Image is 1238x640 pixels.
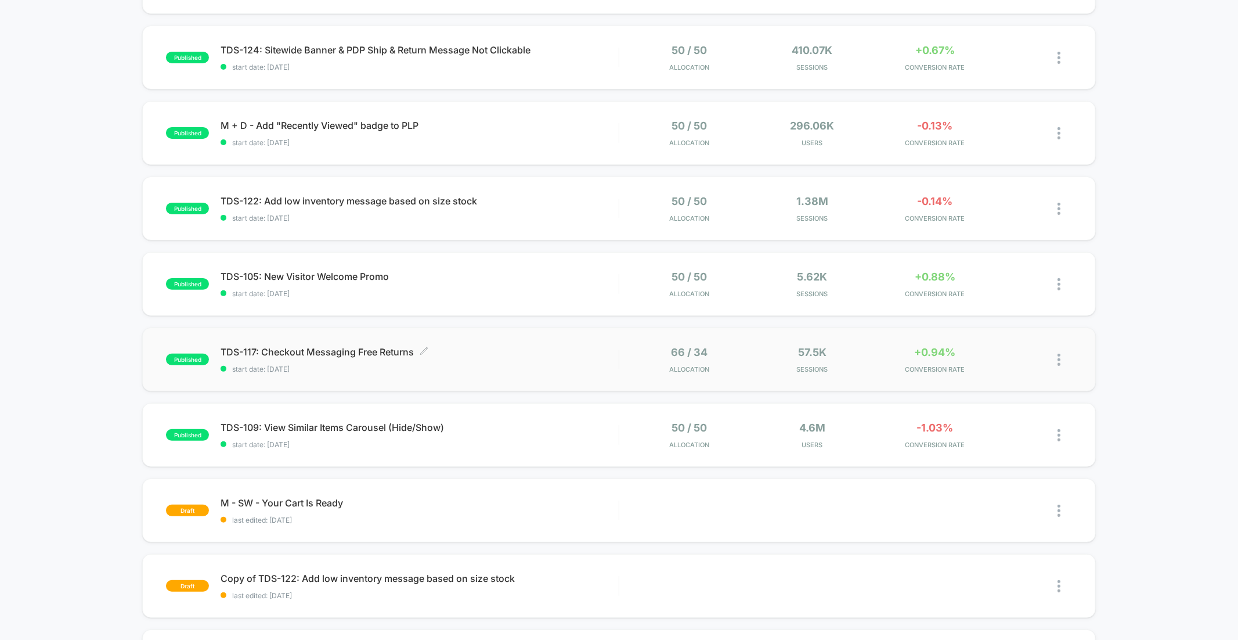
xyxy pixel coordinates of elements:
[166,203,209,214] span: published
[918,195,953,207] span: -0.14%
[670,441,710,449] span: Allocation
[166,354,209,365] span: published
[1057,278,1060,290] img: close
[798,346,826,358] span: 57.5k
[672,120,708,132] span: 50 / 50
[221,138,618,147] span: start date: [DATE]
[221,497,618,509] span: M - SW - Your Cart Is Ready
[915,346,956,358] span: +0.94%
[672,346,708,358] span: 66 / 34
[876,290,994,298] span: CONVERSION RATE
[221,44,618,56] span: TDS-124: Sitewide Banner & PDP Ship & Return Message Not Clickable
[166,278,209,290] span: published
[670,139,710,147] span: Allocation
[221,289,618,298] span: start date: [DATE]
[166,52,209,63] span: published
[1057,52,1060,64] img: close
[915,44,955,56] span: +0.67%
[221,214,618,222] span: start date: [DATE]
[754,290,871,298] span: Sessions
[672,195,708,207] span: 50 / 50
[1057,127,1060,139] img: close
[1057,580,1060,592] img: close
[221,63,618,71] span: start date: [DATE]
[221,591,618,600] span: last edited: [DATE]
[796,195,828,207] span: 1.38M
[221,195,618,207] span: TDS-122: Add low inventory message based on size stock
[754,139,871,147] span: Users
[672,44,708,56] span: 50 / 50
[1057,203,1060,215] img: close
[791,120,835,132] span: 296.06k
[166,580,209,592] span: draft
[1057,505,1060,517] img: close
[672,422,708,434] span: 50 / 50
[166,429,209,441] span: published
[754,63,871,71] span: Sessions
[221,573,618,584] span: Copy of TDS-122: Add low inventory message based on size stock
[221,422,618,433] span: TDS-109: View Similar Items Carousel (Hide/Show)
[792,44,833,56] span: 410.07k
[221,120,618,131] span: M + D - Add "Recently Viewed" badge to PLP
[221,516,618,524] span: last edited: [DATE]
[876,139,994,147] span: CONVERSION RATE
[918,120,953,132] span: -0.13%
[754,441,871,449] span: Users
[876,441,994,449] span: CONVERSION RATE
[799,422,825,434] span: 4.6M
[166,127,209,139] span: published
[672,271,708,283] span: 50 / 50
[670,365,710,373] span: Allocation
[754,365,871,373] span: Sessions
[915,271,955,283] span: +0.88%
[917,422,954,434] span: -1.03%
[221,271,618,282] span: TDS-105: New Visitor Welcome Promo
[876,365,994,373] span: CONVERSION RATE
[797,271,828,283] span: 5.62k
[1057,429,1060,441] img: close
[876,214,994,222] span: CONVERSION RATE
[670,290,710,298] span: Allocation
[166,505,209,516] span: draft
[754,214,871,222] span: Sessions
[221,346,618,358] span: TDS-117: Checkout Messaging Free Returns
[670,63,710,71] span: Allocation
[670,214,710,222] span: Allocation
[221,440,618,449] span: start date: [DATE]
[221,365,618,373] span: start date: [DATE]
[876,63,994,71] span: CONVERSION RATE
[1057,354,1060,366] img: close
